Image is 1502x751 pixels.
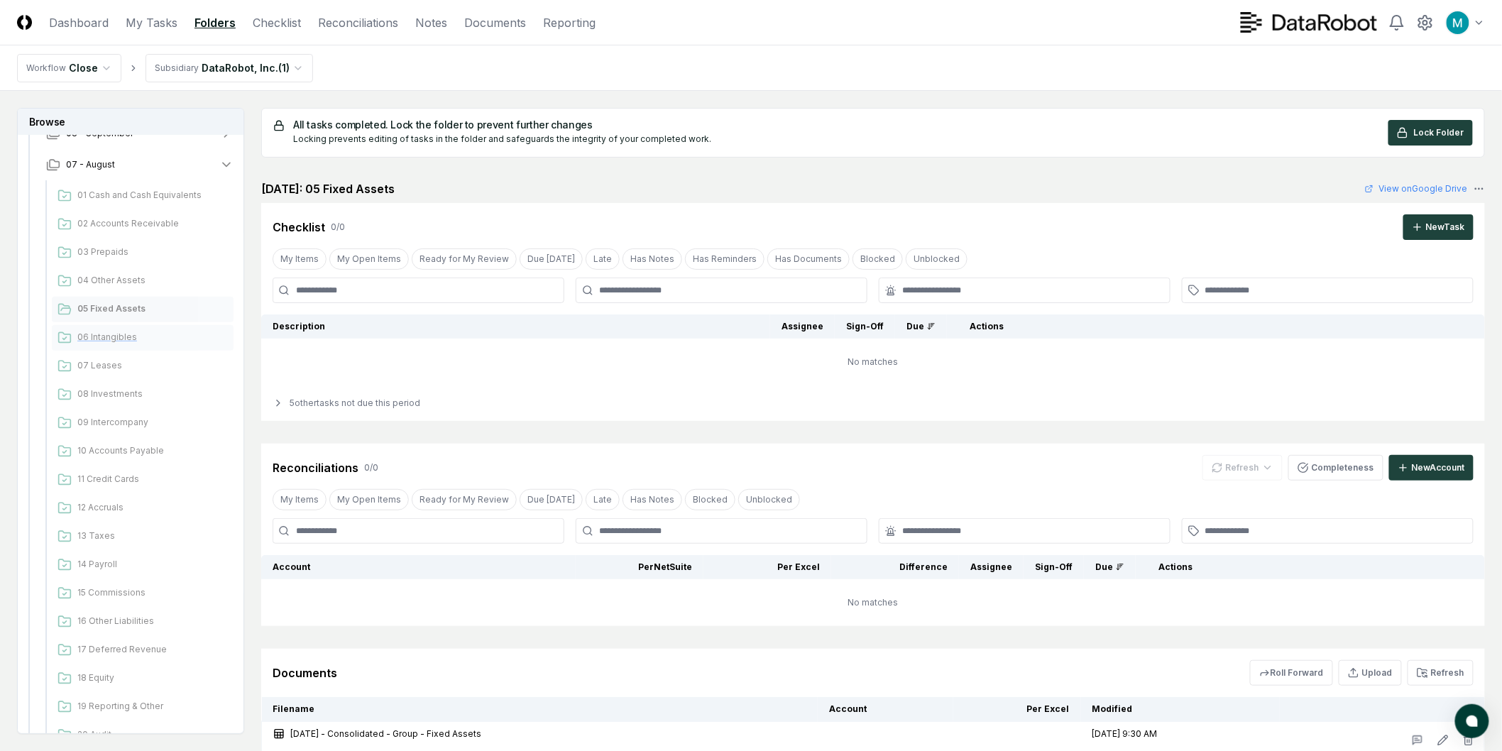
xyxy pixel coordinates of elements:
button: Has Notes [623,489,682,510]
button: My Open Items [329,248,409,270]
span: 02 Accounts Receivable [77,217,228,230]
div: New Account [1412,461,1465,474]
button: Due Today [520,489,583,510]
a: Reconciliations [318,14,398,31]
span: 08 Investments [77,388,228,400]
th: Per Excel [953,697,1081,722]
div: Documents [273,664,337,681]
button: My Open Items [329,489,409,510]
button: Unblocked [738,489,800,510]
div: Subsidiary [155,62,199,75]
a: 08 Investments [52,382,234,407]
button: Blocked [685,489,735,510]
th: Account [818,697,953,722]
button: Unblocked [906,248,967,270]
a: 06 Intangibles [52,325,234,351]
a: 11 Credit Cards [52,467,234,493]
button: Ready for My Review [412,489,517,510]
span: Lock Folder [1414,126,1464,139]
span: 19 Reporting & Other [77,700,228,713]
th: Per NetSuite [576,555,703,579]
span: 11 Credit Cards [77,473,228,486]
div: 0 / 0 [364,461,378,474]
a: 07 Leases [52,353,234,379]
div: Due [1095,561,1124,574]
a: 15 Commissions [52,581,234,606]
th: Modified [1081,697,1280,722]
a: 01 Cash and Cash Equivalents [52,183,234,209]
h3: Browse [18,109,243,135]
button: Blocked [853,248,903,270]
a: 12 Accruals [52,495,234,521]
a: 02 Accounts Receivable [52,212,234,237]
div: 5 other tasks not due this period [261,385,1485,421]
a: 17 Deferred Revenue [52,637,234,663]
th: Sign-Off [835,314,895,339]
a: 14 Payroll [52,552,234,578]
button: Has Notes [623,248,682,270]
button: Completeness [1288,455,1383,481]
div: Checklist [273,219,325,236]
a: 10 Accounts Payable [52,439,234,464]
button: Due Today [520,248,583,270]
th: Sign-Off [1024,555,1084,579]
button: NewAccount [1389,455,1474,481]
div: Actions [1147,561,1474,574]
img: ACg8ocIk6UVBSJ1Mh_wKybhGNOx8YD4zQOa2rDZHjRd5UfivBFfoWA=s96-c [1447,11,1469,34]
a: 18 Equity [52,666,234,691]
a: 13 Taxes [52,524,234,549]
th: Difference [831,555,959,579]
span: 14 Payroll [77,558,228,571]
span: 05 Fixed Assets [77,302,228,315]
a: Reporting [543,14,596,31]
nav: breadcrumb [17,54,313,82]
div: Due [906,320,936,333]
td: No matches [261,579,1485,626]
img: DataRobot logo [1241,12,1377,33]
th: Assignee [770,314,835,339]
span: 06 Intangibles [77,331,228,344]
button: NewTask [1403,214,1474,240]
button: My Items [273,489,327,510]
span: 01 Cash and Cash Equivalents [77,189,228,202]
a: Documents [464,14,526,31]
img: Logo [17,15,32,30]
span: 15 Commissions [77,586,228,599]
span: 09 Intercompany [77,416,228,429]
th: Description [261,314,770,339]
span: 03 Prepaids [77,246,228,258]
span: 07 Leases [77,359,228,372]
button: Late [586,248,620,270]
div: Locking prevents editing of tasks in the folder and safeguards the integrity of your completed work. [293,133,711,146]
span: 17 Deferred Revenue [77,643,228,656]
div: Account [273,561,564,574]
a: 20 Audit [52,723,234,748]
button: Upload [1339,660,1402,686]
div: Workflow [26,62,66,75]
div: New Task [1426,221,1465,234]
div: Actions [958,320,1474,333]
button: Lock Folder [1388,120,1473,146]
a: My Tasks [126,14,177,31]
a: [DATE] - Consolidated - Group - Fixed Assets [273,728,806,740]
span: 18 Equity [77,671,228,684]
span: 12 Accruals [77,501,228,514]
button: 07 - August [35,149,245,180]
button: Ready for My Review [412,248,517,270]
span: 10 Accounts Payable [77,444,228,457]
div: 0 / 0 [331,221,345,234]
a: Notes [415,14,447,31]
a: 04 Other Assets [52,268,234,294]
button: Has Documents [767,248,850,270]
th: Filename [262,697,818,722]
span: 13 Taxes [77,530,228,542]
button: atlas-launcher [1455,704,1489,738]
a: 03 Prepaids [52,240,234,265]
button: My Items [273,248,327,270]
button: Late [586,489,620,510]
th: Assignee [959,555,1024,579]
td: No matches [261,339,1485,385]
button: Roll Forward [1250,660,1333,686]
a: View onGoogle Drive [1365,182,1468,195]
a: 16 Other Liabilities [52,609,234,635]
